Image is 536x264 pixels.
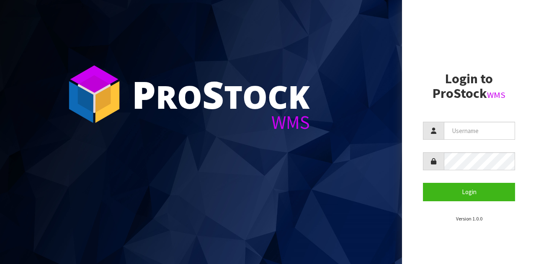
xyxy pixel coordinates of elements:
[487,90,505,100] small: WMS
[423,183,515,201] button: Login
[63,63,126,126] img: ProStock Cube
[444,122,515,140] input: Username
[132,69,156,120] span: P
[132,75,310,113] div: ro tock
[456,215,482,222] small: Version 1.0.0
[423,72,515,101] h2: Login to ProStock
[202,69,224,120] span: S
[132,113,310,132] div: WMS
